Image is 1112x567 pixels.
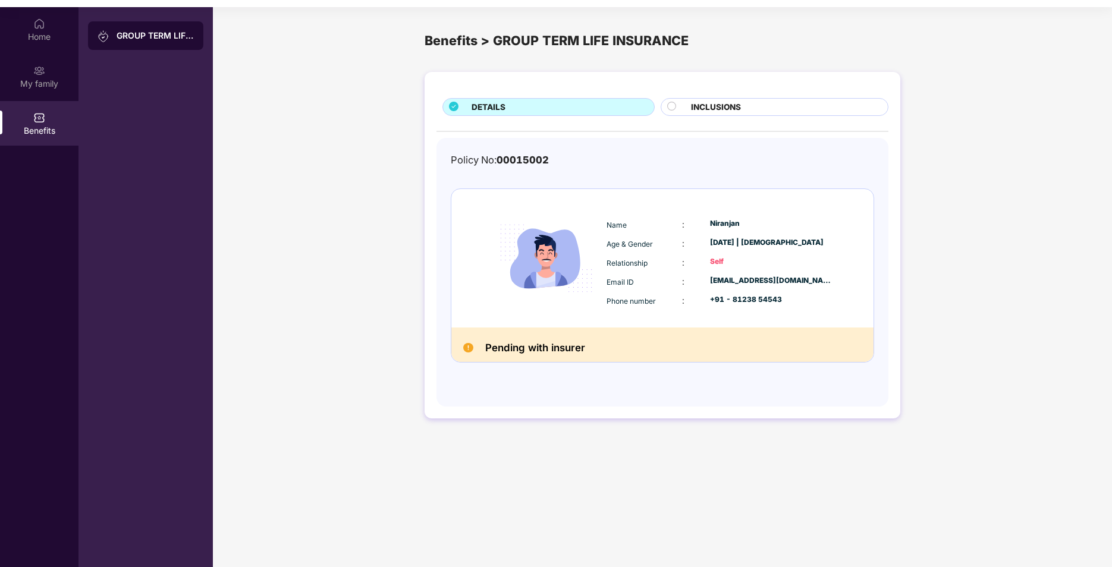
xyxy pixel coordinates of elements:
span: : [682,219,684,229]
span: 00015002 [497,154,549,166]
span: : [682,257,684,267]
span: Email ID [607,278,634,286]
span: Name [607,220,627,229]
span: : [682,238,684,248]
img: svg+xml;base64,PHN2ZyB3aWR0aD0iMjAiIGhlaWdodD0iMjAiIHZpZXdCb3g9IjAgMCAyMCAyMCIgZmlsbD0ibm9uZSIgeG... [33,65,45,77]
div: Benefits > GROUP TERM LIFE INSURANCE [425,31,900,51]
span: INCLUSIONS [691,101,741,114]
div: GROUP TERM LIFE INSURANCE [117,30,194,42]
div: Self [710,256,833,267]
h2: Pending with insurer [485,339,585,357]
div: [EMAIL_ADDRESS][DOMAIN_NAME] [710,275,833,286]
img: icon [489,201,603,315]
span: DETAILS [472,101,505,114]
img: svg+xml;base64,PHN2ZyBpZD0iSG9tZSIgeG1sbnM9Imh0dHA6Ly93d3cudzMub3JnLzIwMDAvc3ZnIiB3aWR0aD0iMjAiIG... [33,18,45,30]
span: Phone number [607,297,656,305]
span: Relationship [607,259,648,267]
div: +91 - 81238 54543 [710,294,833,305]
img: Pending [463,343,473,353]
div: Niranjan [710,218,833,229]
span: Age & Gender [607,240,653,248]
div: Policy No: [451,152,549,168]
span: : [682,295,684,305]
img: svg+xml;base64,PHN2ZyBpZD0iQmVuZWZpdHMiIHhtbG5zPSJodHRwOi8vd3d3LnczLm9yZy8yMDAwL3N2ZyIgd2lkdGg9Ij... [33,112,45,124]
span: : [682,276,684,286]
div: [DATE] | [DEMOGRAPHIC_DATA] [710,237,833,248]
img: svg+xml;base64,PHN2ZyB3aWR0aD0iMjAiIGhlaWdodD0iMjAiIHZpZXdCb3g9IjAgMCAyMCAyMCIgZmlsbD0ibm9uZSIgeG... [98,30,109,42]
